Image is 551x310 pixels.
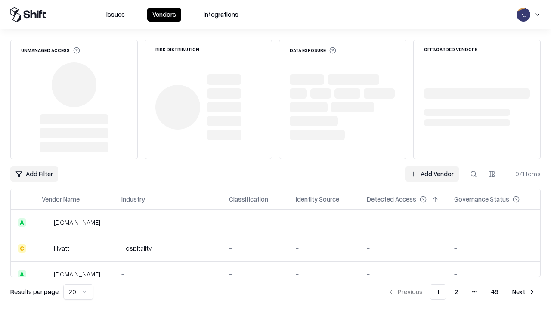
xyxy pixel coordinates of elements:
div: Hospitality [121,244,215,253]
div: - [367,270,440,279]
div: - [229,270,282,279]
div: Governance Status [454,195,509,204]
a: Add Vendor [405,166,459,182]
button: Issues [101,8,130,22]
div: - [121,270,215,279]
img: Hyatt [42,244,50,253]
div: Unmanaged Access [21,47,80,54]
nav: pagination [382,284,541,300]
img: primesec.co.il [42,270,50,279]
button: 49 [484,284,505,300]
button: Integrations [198,8,244,22]
div: Risk Distribution [155,47,199,52]
div: A [18,218,26,227]
div: Detected Access [367,195,416,204]
div: A [18,270,26,279]
div: - [454,244,533,253]
div: - [296,270,353,279]
div: [DOMAIN_NAME] [54,218,100,227]
button: Add Filter [10,166,58,182]
div: 971 items [506,169,541,178]
div: Classification [229,195,268,204]
div: [DOMAIN_NAME] [54,270,100,279]
div: Hyatt [54,244,69,253]
div: Offboarded Vendors [424,47,478,52]
div: - [229,218,282,227]
div: Identity Source [296,195,339,204]
div: Vendor Name [42,195,80,204]
div: C [18,244,26,253]
img: intrado.com [42,218,50,227]
div: - [296,244,353,253]
button: 2 [448,284,465,300]
div: - [229,244,282,253]
button: Next [507,284,541,300]
p: Results per page: [10,287,60,296]
div: - [454,270,533,279]
div: - [367,218,440,227]
button: 1 [430,284,446,300]
div: - [296,218,353,227]
div: - [454,218,533,227]
div: Data Exposure [290,47,336,54]
div: Industry [121,195,145,204]
button: Vendors [147,8,181,22]
div: - [367,244,440,253]
div: - [121,218,215,227]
